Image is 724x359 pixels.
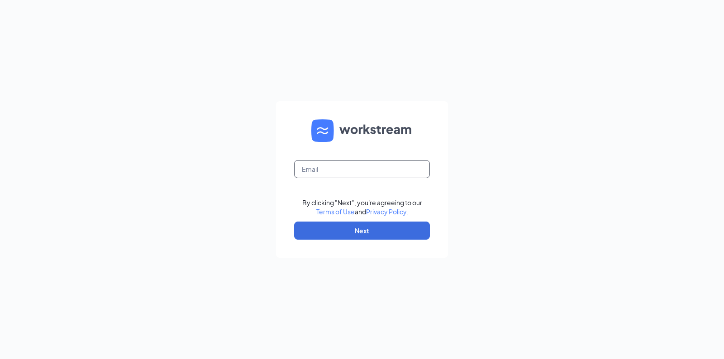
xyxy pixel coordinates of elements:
img: WS logo and Workstream text [311,119,413,142]
input: Email [294,160,430,178]
button: Next [294,222,430,240]
div: By clicking "Next", you're agreeing to our and . [302,198,422,216]
a: Terms of Use [316,208,355,216]
a: Privacy Policy [366,208,406,216]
